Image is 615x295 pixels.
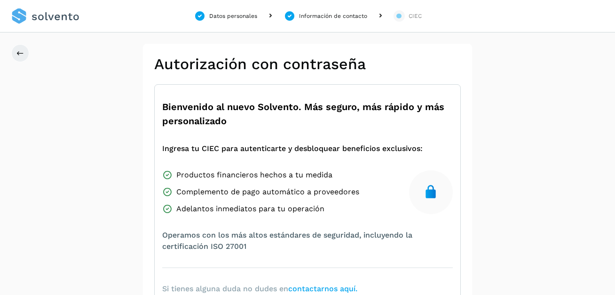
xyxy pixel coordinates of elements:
div: Datos personales [209,12,257,20]
span: Ingresa tu CIEC para autenticarte y desbloquear beneficios exclusivos: [162,143,423,154]
span: Adelantos inmediatos para tu operación [176,203,324,215]
span: Operamos con los más altos estándares de seguridad, incluyendo la certificación ISO 27001 [162,230,453,252]
h2: Autorización con contraseña [154,55,461,73]
span: Si tienes alguna duda no dudes en [162,283,357,295]
div: CIEC [409,12,422,20]
span: Bienvenido al nuevo Solvento. Más seguro, más rápido y más personalizado [162,100,453,128]
div: Información de contacto [299,12,367,20]
img: secure [423,184,438,199]
span: Complemento de pago automático a proveedores [176,186,359,198]
span: Productos financieros hechos a tu medida [176,169,332,181]
a: contactarnos aquí. [288,284,357,293]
